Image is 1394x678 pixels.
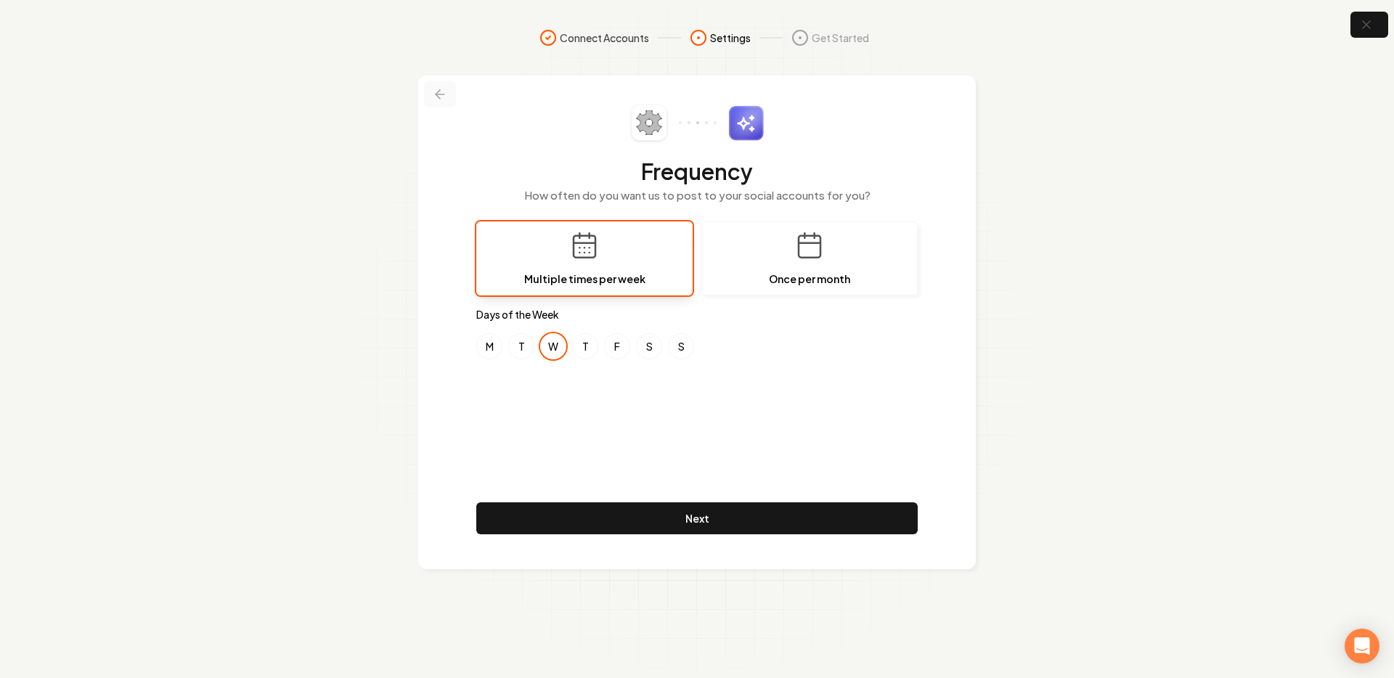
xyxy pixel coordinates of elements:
button: Friday [604,333,630,359]
button: Once per month [701,221,918,295]
button: Thursday [572,333,598,359]
button: Wednesday [540,333,566,359]
button: Multiple times per week [476,221,693,295]
button: Tuesday [508,333,534,359]
button: Sunday [668,333,694,359]
span: Settings [710,30,751,45]
img: connector-dots.svg [679,121,717,124]
p: How often do you want us to post to your social accounts for you? [476,187,918,204]
div: Open Intercom Messenger [1345,629,1379,663]
img: sparkles.svg [728,105,764,141]
span: Get Started [812,30,869,45]
button: Next [476,502,918,534]
button: Monday [476,333,502,359]
h2: Frequency [476,158,918,184]
label: Days of the Week [476,307,918,322]
button: Saturday [636,333,662,359]
span: Connect Accounts [560,30,649,45]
